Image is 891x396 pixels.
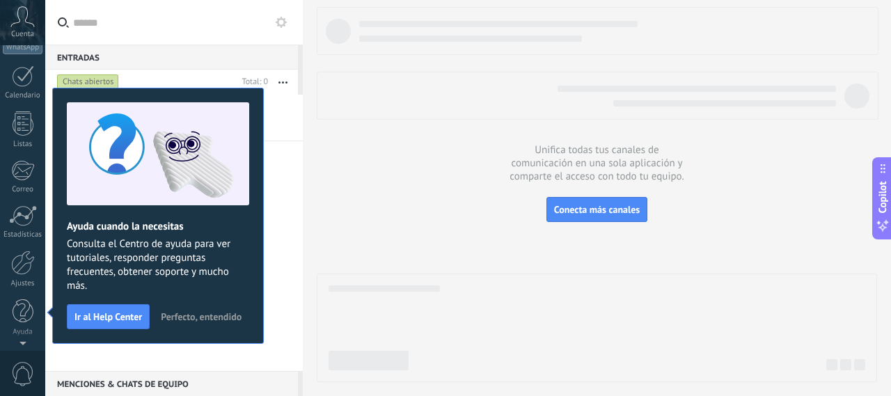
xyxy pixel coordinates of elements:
button: Conecta más canales [546,197,647,222]
div: Ajustes [3,279,43,288]
div: Total: 0 [237,75,268,89]
button: Perfecto, entendido [155,306,248,327]
div: Menciones & Chats de equipo [45,371,298,396]
span: Perfecto, entendido [161,312,242,322]
div: Calendario [3,91,43,100]
div: WhatsApp [3,41,42,54]
div: Entradas [45,45,298,70]
div: Listas [3,140,43,149]
span: Cuenta [11,30,34,39]
div: Chats abiertos [57,74,119,90]
div: Estadísticas [3,230,43,239]
span: Conecta más canales [554,203,640,216]
div: Correo [3,185,43,194]
span: Consulta el Centro de ayuda para ver tutoriales, responder preguntas frecuentes, obtener soporte ... [67,237,249,293]
span: Ir al Help Center [74,312,142,322]
div: Ayuda [3,328,43,337]
span: Copilot [876,181,890,213]
h2: Ayuda cuando la necesitas [67,220,249,233]
button: Ir al Help Center [67,304,150,329]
